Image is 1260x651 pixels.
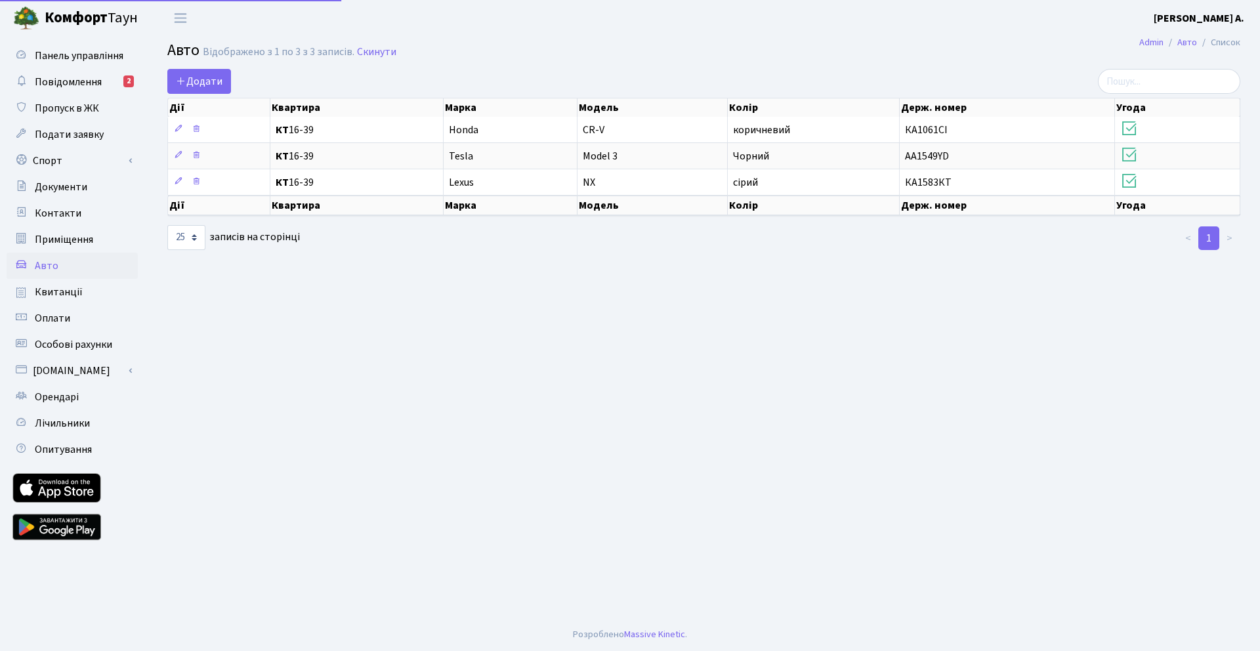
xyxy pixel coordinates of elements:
span: AA1549YD [905,149,949,163]
span: Подати заявку [35,127,104,142]
span: 16-39 [276,151,438,161]
a: Авто [1177,35,1197,49]
div: 2 [123,75,134,87]
a: Квитанції [7,279,138,305]
b: Комфорт [45,7,108,28]
th: Марка [444,98,578,117]
span: Опитування [35,442,92,457]
span: Таун [45,7,138,30]
a: [DOMAIN_NAME] [7,358,138,384]
span: коричневий [733,123,790,137]
b: КТ [276,175,289,190]
span: Авто [167,39,199,62]
img: logo.png [13,5,39,31]
a: Admin [1139,35,1164,49]
span: Контакти [35,206,81,220]
a: Панель управління [7,43,138,69]
span: Орендарі [35,390,79,404]
a: Орендарі [7,384,138,410]
a: Повідомлення2 [7,69,138,95]
span: NX [583,175,595,190]
span: CR-V [583,123,604,137]
a: Контакти [7,200,138,226]
label: записів на сторінці [167,225,300,250]
th: Квартира [270,98,444,117]
span: Model 3 [583,149,618,163]
span: Панель управління [35,49,123,63]
span: Додати [176,74,222,89]
a: Пропуск в ЖК [7,95,138,121]
th: Дії [168,196,270,215]
th: Модель [577,196,728,215]
div: Розроблено . [573,627,687,642]
span: КА1583КТ [905,175,952,190]
th: Модель [577,98,728,117]
th: Дії [168,98,270,117]
span: 16-39 [276,125,438,135]
a: Авто [7,253,138,279]
a: Спорт [7,148,138,174]
a: Опитування [7,436,138,463]
span: Пропуск в ЖК [35,101,99,115]
a: 1 [1198,226,1219,250]
span: Оплати [35,311,70,325]
a: [PERSON_NAME] А. [1154,10,1244,26]
a: Оплати [7,305,138,331]
span: Tesla [449,149,473,163]
span: 16-39 [276,177,438,188]
a: Скинути [357,46,396,58]
th: Держ. номер [900,196,1115,215]
span: Квитанції [35,285,83,299]
a: Приміщення [7,226,138,253]
span: Приміщення [35,232,93,247]
span: КА1061СІ [905,123,948,137]
th: Угода [1115,196,1240,215]
b: КТ [276,149,289,163]
span: Lexus [449,175,474,190]
li: Список [1197,35,1240,50]
span: сірий [733,175,758,190]
a: Подати заявку [7,121,138,148]
span: Авто [35,259,58,273]
nav: breadcrumb [1120,29,1260,56]
th: Квартира [270,196,444,215]
th: Держ. номер [900,98,1115,117]
span: Чорний [733,149,769,163]
a: Особові рахунки [7,331,138,358]
span: Особові рахунки [35,337,112,352]
span: Повідомлення [35,75,102,89]
a: Документи [7,174,138,200]
span: Документи [35,180,87,194]
th: Колір [728,196,900,215]
a: Додати [167,69,231,94]
input: Пошук... [1098,69,1240,94]
b: КТ [276,123,289,137]
th: Марка [444,196,578,215]
a: Massive Kinetic [624,627,685,641]
a: Лічильники [7,410,138,436]
th: Угода [1115,98,1240,117]
div: Відображено з 1 по 3 з 3 записів. [203,46,354,58]
select: записів на сторінці [167,225,205,250]
span: Honda [449,123,478,137]
span: Лічильники [35,416,90,430]
th: Колір [728,98,900,117]
button: Переключити навігацію [164,7,197,29]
